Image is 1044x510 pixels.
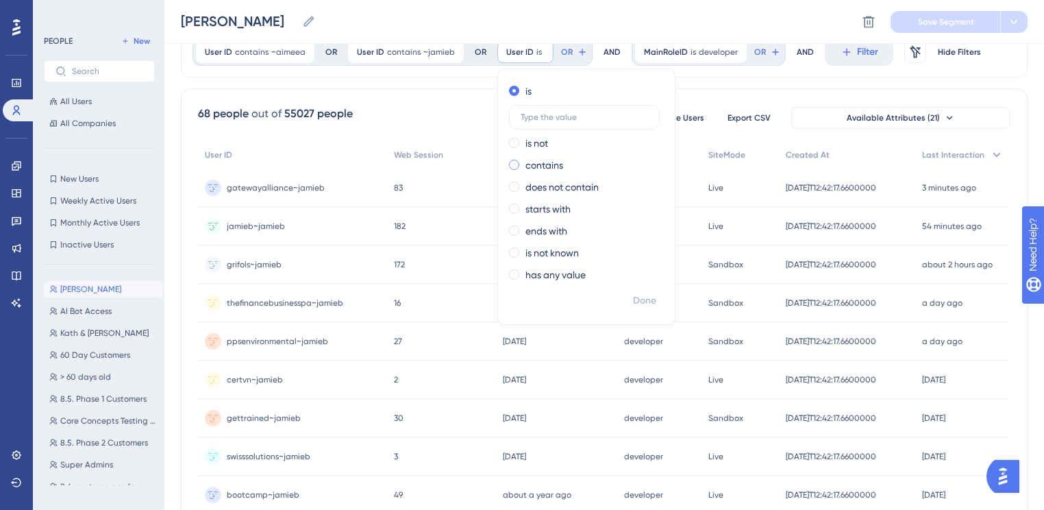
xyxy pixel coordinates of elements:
button: All Users [44,93,155,110]
span: Done [633,293,656,309]
label: ends with [525,223,567,239]
time: about a year ago [503,490,571,500]
span: Last Interaction [922,149,984,160]
span: Live [708,489,723,500]
span: New [134,36,150,47]
span: Sandbox [708,297,743,308]
label: is [525,83,532,99]
button: Kath & [PERSON_NAME] [44,325,163,341]
span: 172 [394,259,405,270]
span: Live [708,182,723,193]
span: [DATE]T12:42:17.6600000 [786,374,876,385]
span: developer [624,336,663,347]
span: developer [624,451,663,462]
div: AND [604,38,621,66]
button: Hide Filters [937,41,981,63]
span: Live [708,221,723,232]
button: AI Bot Access [44,303,163,319]
time: [DATE] [922,490,945,500]
span: contains [235,47,269,58]
div: OR [475,47,486,58]
span: developer [624,374,663,385]
span: OR [754,47,766,58]
span: jamieb~jamieb [227,221,285,232]
button: 8.5. Phase 1 Customers [44,391,163,407]
label: is not known [525,245,579,261]
span: User ID [205,47,232,58]
button: Super Admins [44,457,163,473]
span: Sandbox [708,259,743,270]
span: > 60 days old [60,372,111,382]
button: New Users [44,171,155,187]
span: MainRoleID [644,47,688,58]
button: OR [559,41,589,63]
span: certvn~jamieb [227,374,283,385]
span: 83 [394,182,403,193]
span: 182 [394,221,406,232]
span: ~aimeea [271,47,306,58]
time: [DATE] [503,337,526,346]
button: Inactive Users [44,236,155,253]
input: Segment Name [181,12,297,31]
label: starts with [525,201,571,217]
time: 3 minutes ago [922,183,976,193]
span: Need Help? [32,3,86,20]
div: PEOPLE [44,36,73,47]
span: AI Bot Access [60,306,112,317]
span: Kath & [PERSON_NAME] [60,328,149,339]
div: OR [325,47,337,58]
button: [PERSON_NAME] [44,281,163,297]
span: All Companies [60,118,116,129]
span: 27 [394,336,402,347]
span: Available Attributes (21) [847,112,940,123]
span: 60 Day Customers [60,350,130,361]
span: ~jamieb [423,47,455,58]
span: thefinancebusinesspa~jamieb [227,297,343,308]
label: has any value [525,267,586,283]
span: Core Concepts Testing Group [60,415,158,426]
span: 8.5. Phase 1 Customers [60,393,147,404]
button: Save Segment [891,11,1000,33]
button: Filter [825,38,893,66]
span: Live [708,374,723,385]
time: [DATE] [922,452,945,461]
button: All Companies [44,115,155,132]
time: [DATE] [503,413,526,423]
span: [DATE]T12:42:17.6600000 [786,413,876,424]
time: [DATE] [503,375,526,385]
span: [PERSON_NAME] [60,284,121,295]
time: a day ago [922,337,962,346]
span: Weekly Active Users [60,195,136,206]
span: 3 [394,451,398,462]
label: is not [525,135,548,151]
button: Monthly Active Users [44,215,155,231]
span: [DATE]T12:42:17.6600000 [786,336,876,347]
span: Created At [786,149,830,160]
span: [DATE]T12:42:17.6600000 [786,259,876,270]
time: a day ago [922,298,962,308]
span: is [691,47,696,58]
time: [DATE] [922,375,945,385]
span: gatewayalliance~jamieb [227,182,325,193]
span: Export CSV [728,112,771,123]
span: Monthly Active Users [60,217,140,228]
span: User ID [506,47,534,58]
button: > 60 days old [44,369,163,385]
button: OR [752,41,782,63]
button: Core Concepts Testing Group [44,413,163,429]
span: ppsenvironmental~jamieb [227,336,328,347]
span: gettrained~jamieb [227,413,301,424]
span: [DATE]T12:42:17.6600000 [786,451,876,462]
button: 8.5. Phase 2 Customers [44,435,163,451]
span: developer [699,47,738,58]
input: Type the value [521,112,648,122]
span: contains [387,47,421,58]
span: bootcamp~jamieb [227,489,299,500]
span: Save Segment [918,16,974,27]
span: Delete Users [655,112,704,123]
input: Search [72,66,143,76]
span: 16 [394,297,401,308]
span: Web Session [394,149,443,160]
button: New [116,33,155,49]
span: developer [624,413,663,424]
